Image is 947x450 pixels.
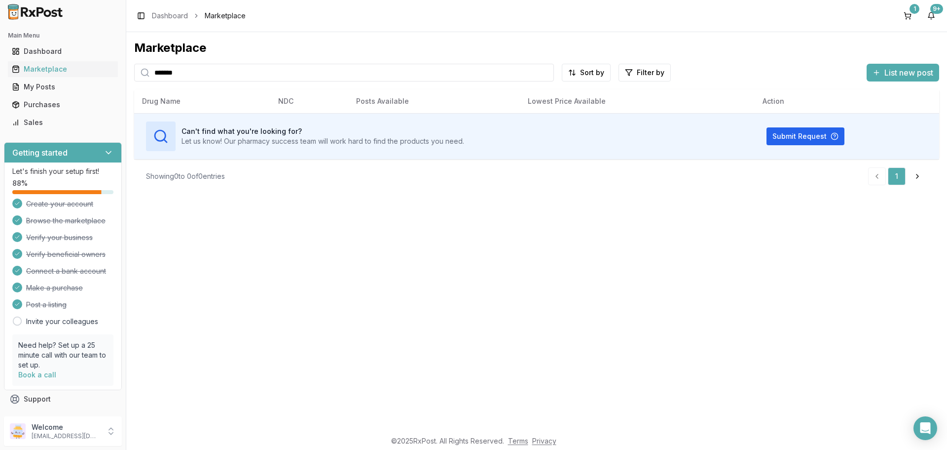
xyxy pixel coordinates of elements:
[26,300,67,310] span: Post a listing
[12,46,114,56] div: Dashboard
[755,89,939,113] th: Action
[152,11,246,21] nav: breadcrumb
[4,97,122,113] button: Purchases
[508,437,528,445] a: Terms
[10,423,26,439] img: User avatar
[26,199,93,209] span: Create your account
[923,8,939,24] button: 9+
[26,266,106,276] span: Connect a bank account
[4,61,122,77] button: Marketplace
[908,167,927,185] a: Go to next page
[867,64,939,82] button: List new post
[26,216,106,226] span: Browse the marketplace
[18,370,56,379] a: Book a call
[18,340,108,370] p: Need help? Set up a 25 minute call with our team to set up.
[24,412,57,422] span: Feedback
[152,11,188,21] a: Dashboard
[270,89,348,113] th: NDC
[26,233,93,243] span: Verify your business
[520,89,755,113] th: Lowest Price Available
[910,4,919,14] div: 1
[532,437,556,445] a: Privacy
[8,60,118,78] a: Marketplace
[637,68,664,78] span: Filter by
[4,43,122,59] button: Dashboard
[766,127,844,145] button: Submit Request
[134,89,270,113] th: Drug Name
[8,78,118,96] a: My Posts
[8,114,118,131] a: Sales
[348,89,520,113] th: Posts Available
[12,82,114,92] div: My Posts
[4,4,67,20] img: RxPost Logo
[26,249,106,259] span: Verify beneficial owners
[12,166,113,176] p: Let's finish your setup first!
[4,408,122,426] button: Feedback
[12,118,114,127] div: Sales
[26,283,83,293] span: Make a purchase
[134,40,939,56] div: Marketplace
[26,317,98,327] a: Invite your colleagues
[580,68,604,78] span: Sort by
[888,167,906,185] a: 1
[4,79,122,95] button: My Posts
[930,4,943,14] div: 9+
[8,32,118,40] h2: Main Menu
[562,64,611,82] button: Sort by
[12,100,114,110] div: Purchases
[8,42,118,60] a: Dashboard
[12,64,114,74] div: Marketplace
[32,422,100,432] p: Welcome
[182,126,464,136] h3: Can't find what you're looking for?
[205,11,246,21] span: Marketplace
[868,167,927,185] nav: pagination
[12,178,28,188] span: 88 %
[146,171,225,181] div: Showing 0 to 0 of 0 entries
[12,147,68,159] h3: Getting started
[182,136,464,146] p: Let us know! Our pharmacy success team will work hard to find the products you need.
[4,390,122,408] button: Support
[8,96,118,114] a: Purchases
[619,64,671,82] button: Filter by
[4,115,122,130] button: Sales
[867,69,939,79] a: List new post
[900,8,915,24] button: 1
[913,416,937,440] div: Open Intercom Messenger
[32,432,100,440] p: [EMAIL_ADDRESS][DOMAIN_NAME]
[884,67,933,79] span: List new post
